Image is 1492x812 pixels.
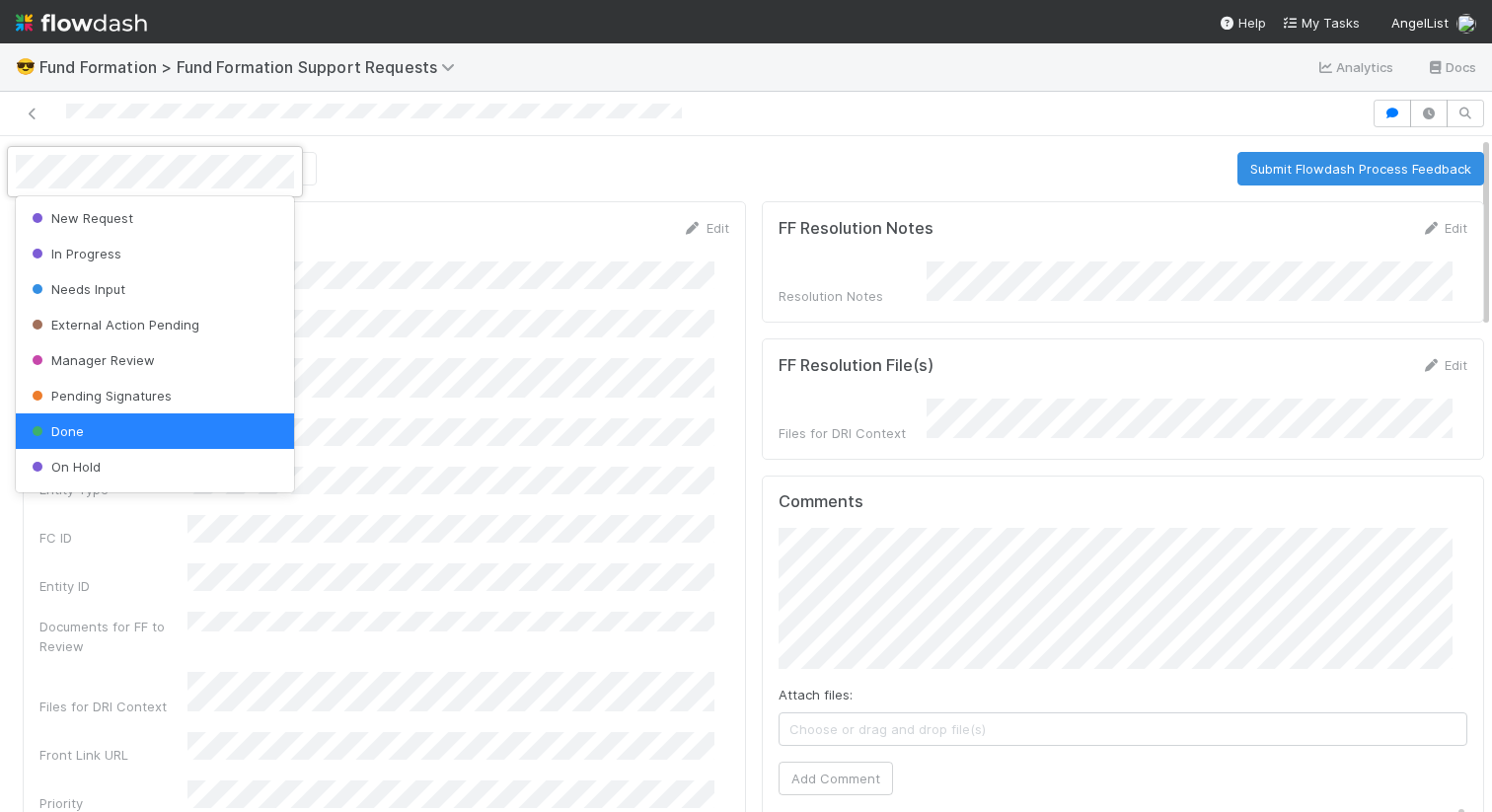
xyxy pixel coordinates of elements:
[28,388,172,404] span: Pending Signatures
[28,352,155,368] span: Manager Review
[28,317,199,332] span: External Action Pending
[28,459,101,475] span: On Hold
[28,281,125,297] span: Needs Input
[28,423,84,439] span: Done
[28,210,133,226] span: New Request
[28,246,121,261] span: In Progress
